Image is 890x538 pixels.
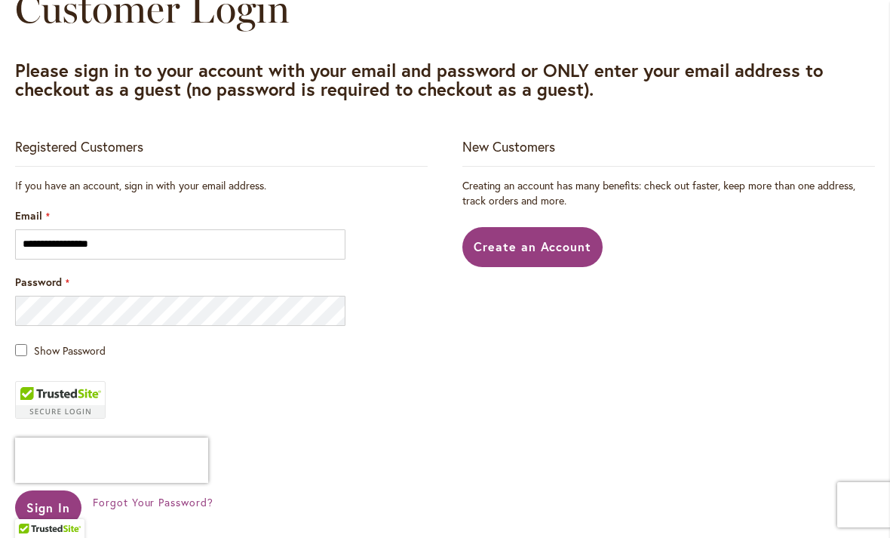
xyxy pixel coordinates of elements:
div: TrustedSite Certified [15,381,106,419]
div: If you have an account, sign in with your email address. [15,178,428,193]
iframe: reCAPTCHA [15,438,208,483]
p: Creating an account has many benefits: check out faster, keep more than one address, track orders... [462,178,875,208]
span: Create an Account [474,238,592,254]
strong: Registered Customers [15,137,143,155]
span: Password [15,275,62,289]
span: Forgot Your Password? [93,495,213,509]
span: Show Password [34,343,106,358]
iframe: Launch Accessibility Center [11,484,54,527]
strong: Please sign in to your account with your email and password or ONLY enter your email address to c... [15,58,823,101]
span: Email [15,208,42,223]
a: Forgot Your Password? [93,495,213,510]
strong: New Customers [462,137,555,155]
a: Create an Account [462,227,603,267]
